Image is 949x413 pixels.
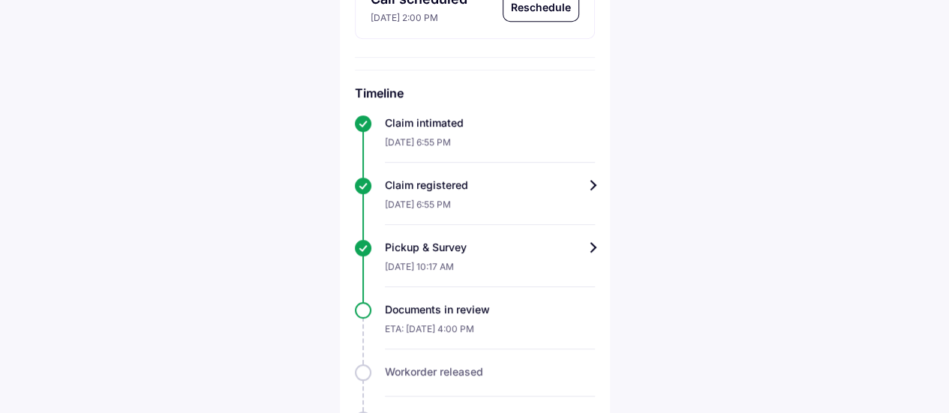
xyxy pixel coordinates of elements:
[385,178,595,193] div: Claim registered
[385,255,595,287] div: [DATE] 10:17 AM
[385,130,595,163] div: [DATE] 6:55 PM
[385,302,595,317] div: Documents in review
[371,8,467,24] div: [DATE] 2:00 PM
[355,85,595,100] h6: Timeline
[385,193,595,225] div: [DATE] 6:55 PM
[385,240,595,255] div: Pickup & Survey
[385,317,595,349] div: ETA: [DATE] 4:00 PM
[385,364,595,379] div: Workorder released
[385,115,595,130] div: Claim intimated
